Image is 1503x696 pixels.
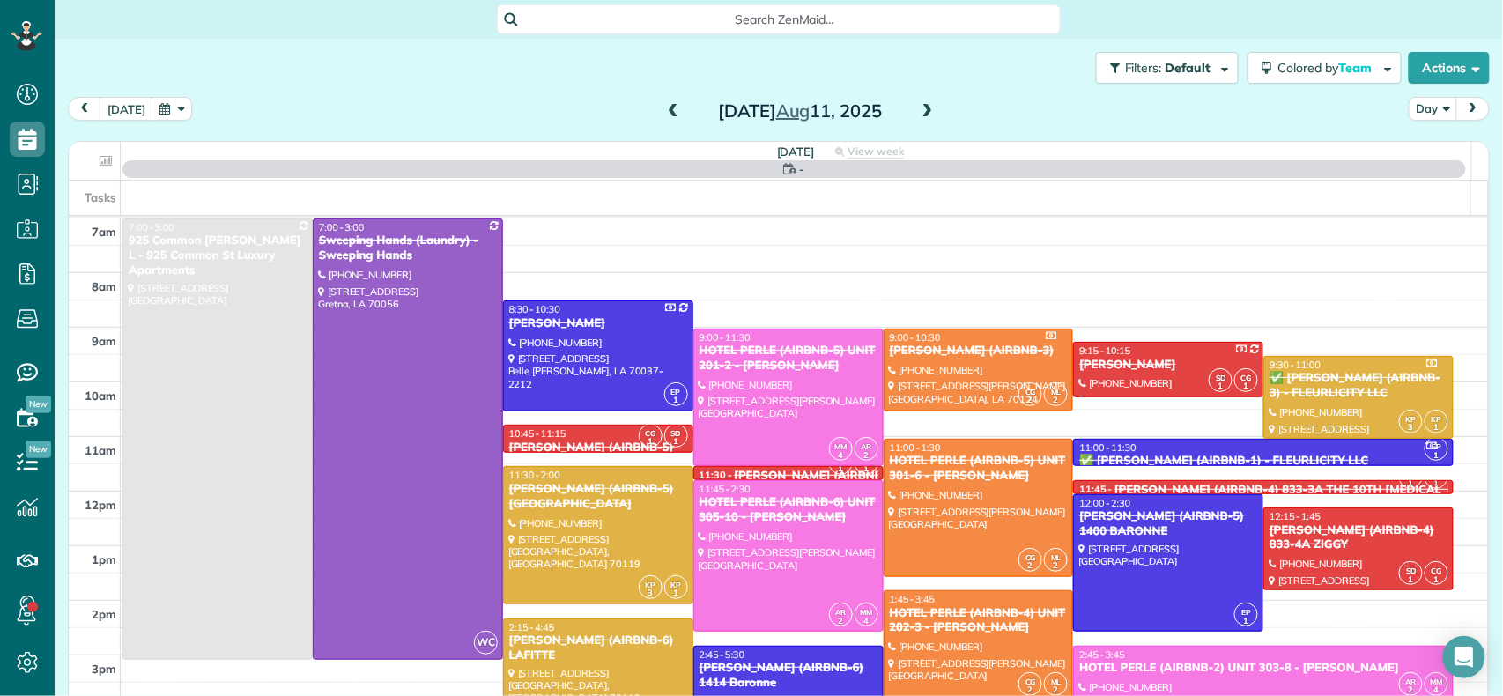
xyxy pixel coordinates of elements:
[1019,558,1041,574] small: 2
[700,331,751,344] span: 9:00 - 11:30
[1045,392,1067,409] small: 2
[855,613,877,630] small: 4
[1269,371,1448,401] div: ✅ [PERSON_NAME] (AIRBNB-3) - FLEURLICITY LLC
[777,144,815,159] span: [DATE]
[889,454,1069,484] div: HOTEL PERLE (AIRBNB-5) UNIT 301-6 - [PERSON_NAME]
[92,662,116,676] span: 3pm
[1125,60,1162,76] span: Filters:
[1400,419,1422,436] small: 3
[665,433,687,450] small: 1
[1443,636,1485,678] div: Open Intercom Messenger
[509,303,560,315] span: 8:30 - 10:30
[508,482,688,512] div: [PERSON_NAME] (AIRBNB-5) [GEOGRAPHIC_DATA]
[1025,387,1036,396] span: CG
[508,316,688,331] div: [PERSON_NAME]
[85,443,116,457] span: 11am
[92,607,116,621] span: 2pm
[92,225,116,239] span: 7am
[1425,419,1447,436] small: 1
[1210,378,1232,395] small: 1
[1278,60,1379,76] span: Colored by
[830,613,852,630] small: 2
[1409,97,1458,121] button: Day
[1241,607,1251,617] span: EP
[509,469,560,481] span: 11:30 - 2:00
[1087,52,1239,84] a: Filters: Default
[1406,677,1417,686] span: AR
[1269,523,1448,553] div: [PERSON_NAME] (AIRBNB-4) 833-4A ZIGGY
[734,469,1069,484] div: [PERSON_NAME] (AIRBNB-2) 833-2A THE [PERSON_NAME]
[1079,648,1125,661] span: 2:45 - 3:45
[474,631,498,655] span: WC
[1051,387,1062,396] span: ML
[1051,677,1062,686] span: ML
[1235,613,1257,630] small: 1
[129,221,174,233] span: 7:00 - 3:00
[1025,552,1036,562] span: CG
[665,585,687,602] small: 1
[1270,359,1321,371] span: 9:30 - 11:00
[640,433,662,450] small: 1
[1456,97,1490,121] button: next
[1078,509,1258,539] div: [PERSON_NAME] (AIRBNB-5) 1400 BARONNE
[1096,52,1239,84] button: Filters: Default
[699,495,878,525] div: HOTEL PERLE (AIRBNB-6) UNIT 305-10 - [PERSON_NAME]
[699,344,878,374] div: HOTEL PERLE (AIRBNB-5) UNIT 201-2 - [PERSON_NAME]
[26,441,51,458] span: New
[800,160,805,178] span: -
[1409,52,1490,84] button: Actions
[1339,60,1375,76] span: Team
[889,344,1069,359] div: [PERSON_NAME] (AIRBNB-3)
[890,441,941,454] span: 11:00 - 1:30
[319,221,365,233] span: 7:00 - 3:00
[1431,677,1443,686] span: MM
[1400,572,1422,589] small: 1
[1051,552,1062,562] span: ML
[1400,475,1422,492] small: 1
[690,101,910,121] h2: [DATE] 11, 2025
[92,334,116,348] span: 9am
[890,331,941,344] span: 9:00 - 10:30
[318,233,498,263] div: Sweeping Hands (Laundry) - Sweeping Hands
[1025,677,1036,686] span: CG
[855,448,877,464] small: 2
[834,441,847,451] span: MM
[508,441,688,470] div: [PERSON_NAME] (AIRBNB-5) 833-1A LeCOUER
[1235,378,1257,395] small: 1
[699,661,878,691] div: [PERSON_NAME] (AIRBNB-6) 1414 Baronne
[1432,441,1441,451] span: EP
[1078,454,1448,469] div: ✅ [PERSON_NAME] (AIRBNB-1) - FLEURLICITY LLC
[1248,52,1402,84] button: Colored byTeam
[1079,344,1130,357] span: 9:15 - 10:15
[1166,60,1212,76] span: Default
[26,396,51,413] span: New
[830,448,852,464] small: 4
[1078,661,1448,676] div: HOTEL PERLE (AIRBNB-2) UNIT 303-8 - [PERSON_NAME]
[670,580,681,589] span: KP
[835,607,846,617] span: AR
[776,100,811,122] span: Aug
[509,621,555,633] span: 2:15 - 4:45
[1079,497,1130,509] span: 12:00 - 2:30
[1114,483,1484,498] div: [PERSON_NAME] (AIRBNB-4) 833-3A THE 10TH [MEDICAL_DATA]
[700,483,751,495] span: 11:45 - 2:30
[1019,392,1041,409] small: 2
[1216,373,1225,382] span: SD
[92,279,116,293] span: 8am
[1241,373,1252,382] span: CG
[671,387,681,396] span: EP
[1406,414,1417,424] span: KP
[645,428,655,438] span: CG
[85,190,116,204] span: Tasks
[68,97,101,121] button: prev
[1078,358,1258,373] div: [PERSON_NAME]
[1406,566,1416,575] span: SD
[890,593,936,605] span: 1:45 - 3:45
[848,144,904,159] span: View week
[889,606,1069,636] div: HOTEL PERLE (AIRBNB-4) UNIT 202-3 - [PERSON_NAME]
[508,633,688,663] div: [PERSON_NAME] (AIRBNB-6) LAFITTE
[1432,566,1442,575] span: CG
[1270,510,1321,522] span: 12:15 - 1:45
[128,233,307,278] div: 925 Common [PERSON_NAME] L - 925 Common St Luxury Apartments
[85,389,116,403] span: 10am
